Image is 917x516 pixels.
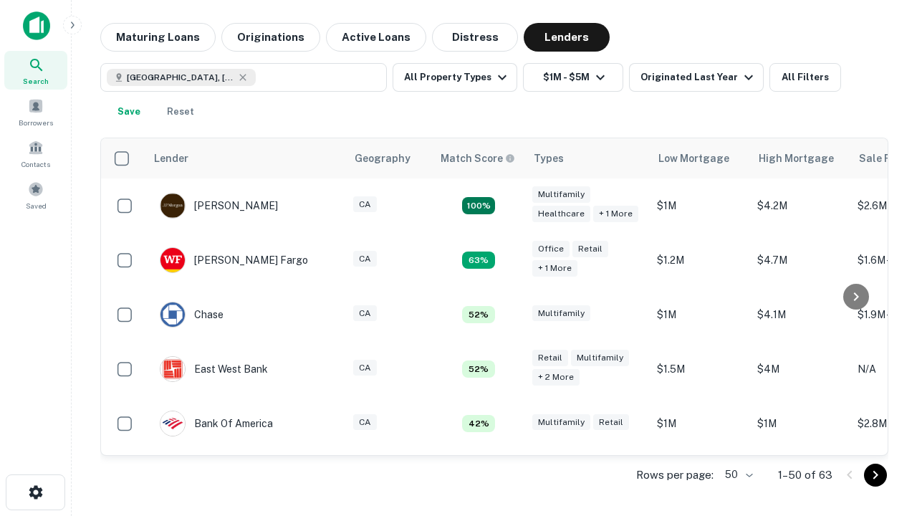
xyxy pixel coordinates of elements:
div: Matching Properties: 5, hasApolloMatch: undefined [462,360,495,378]
td: $1.2M [650,233,750,287]
div: Office [532,241,570,257]
th: High Mortgage [750,138,850,178]
div: East West Bank [160,356,268,382]
div: Geography [355,150,411,167]
div: CA [353,414,377,431]
div: Low Mortgage [658,150,729,167]
div: CA [353,360,377,376]
a: Contacts [4,134,67,173]
div: [PERSON_NAME] Fargo [160,247,308,273]
div: Healthcare [532,206,590,222]
h6: Match Score [441,150,512,166]
button: Active Loans [326,23,426,52]
div: Multifamily [532,186,590,203]
td: $1M [650,396,750,451]
div: Capitalize uses an advanced AI algorithm to match your search with the best lender. The match sco... [441,150,515,166]
div: Matching Properties: 17, hasApolloMatch: undefined [462,197,495,214]
p: 1–50 of 63 [778,467,832,484]
button: Reset [158,97,203,126]
div: 50 [719,464,755,485]
div: Chase [160,302,224,328]
img: picture [160,302,185,327]
img: picture [160,248,185,272]
div: Matching Properties: 6, hasApolloMatch: undefined [462,252,495,269]
td: $1.5M [650,342,750,396]
button: Go to next page [864,464,887,487]
div: + 1 more [593,206,638,222]
div: CA [353,196,377,213]
span: Search [23,75,49,87]
img: capitalize-icon.png [23,11,50,40]
div: Matching Properties: 5, hasApolloMatch: undefined [462,306,495,323]
span: [GEOGRAPHIC_DATA], [GEOGRAPHIC_DATA], [GEOGRAPHIC_DATA] [127,71,234,84]
div: Retail [532,350,568,366]
td: $1.4M [650,451,750,505]
div: CA [353,305,377,322]
div: Multifamily [571,350,629,366]
button: Distress [432,23,518,52]
div: High Mortgage [759,150,834,167]
img: picture [160,193,185,218]
div: Matching Properties: 4, hasApolloMatch: undefined [462,415,495,432]
div: Multifamily [532,414,590,431]
div: Originated Last Year [640,69,757,86]
div: [PERSON_NAME] [160,193,278,219]
td: $1M [750,396,850,451]
td: $4.1M [750,287,850,342]
div: CA [353,251,377,267]
a: Saved [4,176,67,214]
td: $4.5M [750,451,850,505]
button: Save your search to get updates of matches that match your search criteria. [106,97,152,126]
div: Types [534,150,564,167]
span: Saved [26,200,47,211]
img: picture [160,411,185,436]
div: Multifamily [532,305,590,322]
span: Borrowers [19,117,53,128]
p: Rows per page: [636,467,714,484]
span: Contacts [21,158,50,170]
div: + 2 more [532,369,580,386]
td: $1M [650,287,750,342]
div: + 1 more [532,260,577,277]
a: Borrowers [4,92,67,131]
button: All Property Types [393,63,517,92]
td: $1M [650,178,750,233]
td: $4M [750,342,850,396]
th: Lender [145,138,346,178]
button: Originations [221,23,320,52]
button: All Filters [769,63,841,92]
button: Originated Last Year [629,63,764,92]
div: Retail [593,414,629,431]
div: Retail [572,241,608,257]
th: Low Mortgage [650,138,750,178]
a: Search [4,51,67,90]
th: Capitalize uses an advanced AI algorithm to match your search with the best lender. The match sco... [432,138,525,178]
button: $1M - $5M [523,63,623,92]
td: $4.7M [750,233,850,287]
img: picture [160,357,185,381]
div: Lender [154,150,188,167]
div: Bank Of America [160,411,273,436]
th: Geography [346,138,432,178]
button: [GEOGRAPHIC_DATA], [GEOGRAPHIC_DATA], [GEOGRAPHIC_DATA] [100,63,387,92]
button: Maturing Loans [100,23,216,52]
button: Lenders [524,23,610,52]
th: Types [525,138,650,178]
iframe: Chat Widget [845,355,917,424]
td: $4.2M [750,178,850,233]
